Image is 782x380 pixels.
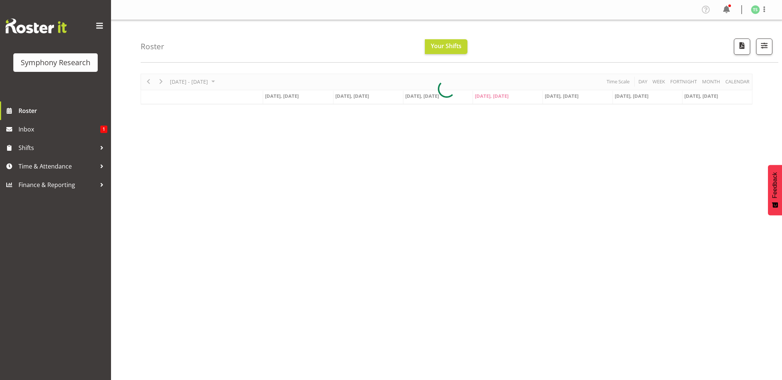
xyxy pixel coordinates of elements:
span: Finance & Reporting [19,179,96,190]
button: Download a PDF of the roster according to the set date range. [734,39,750,55]
button: Your Shifts [425,39,467,54]
h4: Roster [141,42,164,51]
span: Time & Attendance [19,161,96,172]
span: Roster [19,105,107,116]
button: Filter Shifts [756,39,772,55]
button: Feedback - Show survey [768,165,782,215]
span: Shifts [19,142,96,153]
span: Inbox [19,124,100,135]
span: Your Shifts [431,42,462,50]
div: Symphony Research [21,57,90,68]
img: Rosterit website logo [6,19,67,33]
span: 1 [100,126,107,133]
span: Feedback [772,172,778,198]
img: tanya-stebbing1954.jpg [751,5,760,14]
